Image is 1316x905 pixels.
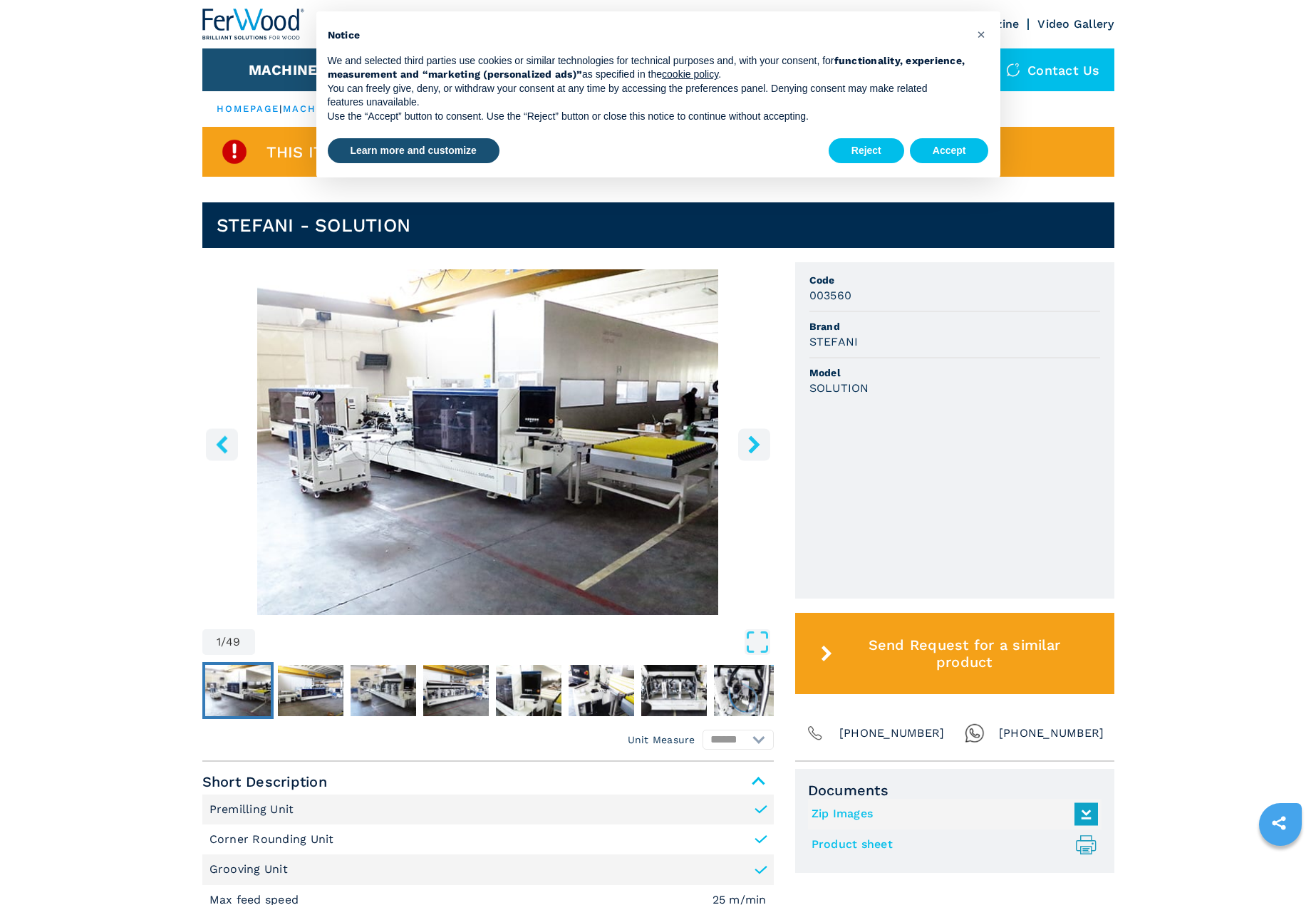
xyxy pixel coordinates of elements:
span: 49 [226,636,241,648]
span: Short Description [202,769,774,795]
p: You can freely give, deny, or withdraw your consent at any time by accessing the preferences pane... [328,82,966,110]
button: Go to Slide 1 [202,662,274,719]
button: Go to Slide 3 [348,662,419,719]
a: Video Gallery [1037,17,1114,31]
button: Go to Slide 6 [566,662,637,719]
img: Whatsapp [965,723,985,743]
p: We and selected third parties use cookies or similar technologies for technical purposes and, wit... [328,54,966,82]
em: Unit Measure [628,733,695,747]
img: Single Edgebanders STEFANI SOLUTION [202,269,774,615]
img: c9afa3e46fb144c7a1759dfd61d69f5f [351,665,416,716]
img: e8c943b4ab1736127fb752a244844e00 [569,665,634,716]
iframe: Chat [1255,841,1305,894]
p: Grooving Unit [209,862,288,877]
span: This item is already sold [266,144,492,160]
button: Go to Slide 4 [420,662,492,719]
span: / [221,636,226,648]
img: Ferwood [202,9,305,40]
span: Brand [809,319,1100,333]
button: Learn more and customize [328,138,499,164]
span: Model [809,366,1100,380]
a: machines [283,103,344,114]
a: Product sheet [812,833,1091,857]
h3: STEFANI [809,333,859,350]
div: Go to Slide 1 [202,269,774,615]
img: 0a378a2815221d89c25f4405e9bf753f [423,665,489,716]
button: right-button [738,428,770,460]
a: cookie policy [662,68,718,80]
button: Close this notice [970,23,993,46]
h3: 003560 [809,287,852,304]
p: Use the “Accept” button to consent. Use the “Reject” button or close this notice to continue with... [328,110,966,124]
img: c7d2fed509c5fead83afaefd668c1716 [641,665,707,716]
img: d9bf1cc6946d1b8873016f96678abd78 [205,665,271,716]
span: Send Request for a similar product [838,636,1090,671]
strong: functionality, experience, measurement and “marketing (personalized ads)” [328,55,965,81]
h3: SOLUTION [809,380,869,396]
img: 974bff26a44850cf36d308abf0eade8e [714,665,779,716]
button: Open Fullscreen [259,629,770,655]
button: Accept [910,138,989,164]
a: HOMEPAGE [217,103,280,114]
button: Go to Slide 8 [711,662,782,719]
img: c3d0ad6366d115679e941000cc033d83 [278,665,343,716]
button: Reject [829,138,904,164]
p: Premilling Unit [209,802,294,817]
a: sharethis [1261,805,1297,841]
button: Go to Slide 5 [493,662,564,719]
a: Zip Images [812,802,1091,826]
p: Corner Rounding Unit [209,832,334,847]
img: Phone [805,723,825,743]
span: × [977,26,985,43]
span: Documents [808,782,1102,799]
img: SoldProduct [220,138,249,166]
span: [PHONE_NUMBER] [839,723,945,743]
button: Go to Slide 2 [275,662,346,719]
img: a67011c60c9ae939dcb74f2e84b1a304 [496,665,561,716]
button: Send Request for a similar product [795,613,1114,694]
span: | [279,103,282,114]
img: Contact us [1006,63,1020,77]
span: Code [809,273,1100,287]
button: left-button [206,428,238,460]
div: Contact us [992,48,1114,91]
span: [PHONE_NUMBER] [999,723,1104,743]
button: Go to Slide 7 [638,662,710,719]
nav: Thumbnail Navigation [202,662,774,719]
button: Machines [249,61,327,78]
span: 1 [217,636,221,648]
h2: Notice [328,29,966,43]
h1: STEFANI - SOLUTION [217,214,411,237]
